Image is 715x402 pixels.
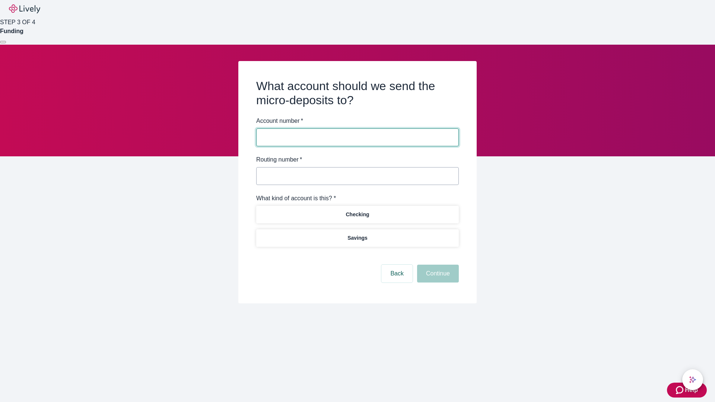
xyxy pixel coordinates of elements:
[667,383,707,398] button: Zendesk support iconHelp
[685,386,698,395] span: Help
[346,211,369,218] p: Checking
[256,155,302,164] label: Routing number
[256,229,459,247] button: Savings
[381,265,413,283] button: Back
[256,206,459,223] button: Checking
[689,376,696,383] svg: Lively AI Assistant
[9,4,40,13] img: Lively
[256,79,459,108] h2: What account should we send the micro-deposits to?
[256,117,303,125] label: Account number
[682,369,703,390] button: chat
[256,194,336,203] label: What kind of account is this? *
[676,386,685,395] svg: Zendesk support icon
[347,234,368,242] p: Savings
